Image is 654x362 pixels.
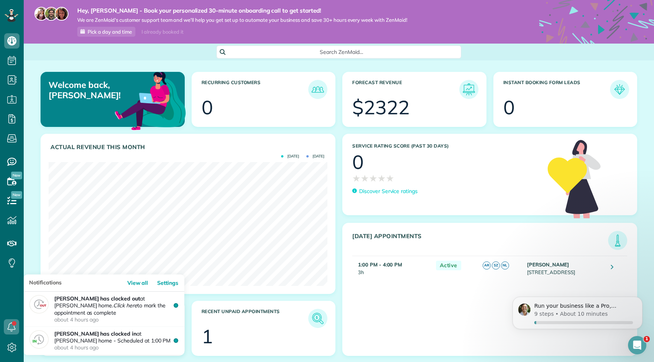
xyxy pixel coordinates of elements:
[54,344,177,351] time: about 4 hours ago
[202,98,213,117] div: 0
[352,80,459,99] h3: Forecast Revenue
[492,261,500,269] span: SZ
[352,153,364,172] div: 0
[54,330,179,351] p: at [PERSON_NAME] home - Scheduled at 1:00 PM
[436,261,461,270] span: Active
[77,17,407,23] span: We are ZenMaid’s customer support team and we’ll help you get set up to automate your business an...
[49,80,138,100] p: Welcome back, [PERSON_NAME]!
[202,309,309,328] h3: Recent unpaid appointments
[54,330,137,337] strong: [PERSON_NAME] has clocked in
[306,154,324,158] span: [DATE]
[369,172,377,185] span: ★
[77,27,135,37] a: Pick a day and time
[29,330,49,349] img: clock_in-5e93d983c6e4fb6d8301f128e12ee4ae092419d2e85e68cb26219c57cb15bee6.png
[644,336,650,342] span: 1
[281,154,299,158] span: [DATE]
[29,295,49,313] img: clock_out-449ed60cdc56f1c859367bf20ccc8db3db0a77cc6b639c10c6e30ca5d2170faf.png
[352,187,418,195] a: Discover Service ratings
[24,292,184,327] a: [PERSON_NAME] has clocked outat [PERSON_NAME] home.Click hereto mark the appointment as completea...
[386,172,394,185] span: ★
[612,82,627,97] img: icon_form_leads-04211a6a04a5b2264e4ee56bc0799ec3eb69b7e499cbb523a139df1d13a81ae0.png
[88,29,132,35] span: Pick a day and time
[34,7,48,21] img: maria-72a9807cf96188c08ef61303f053569d2e2a8a1cde33d635c8a3ac13582a053d.jpg
[377,172,386,185] span: ★
[137,27,188,37] div: I already booked it
[126,274,155,292] a: View all
[501,261,509,269] span: NL
[113,63,187,137] img: dashboard_welcome-42a62b7d889689a78055ac9021e634bf52bae3f8056760290aed330b23ab8690.png
[54,316,177,323] time: about 4 hours ago
[202,327,213,346] div: 1
[54,295,179,323] p: at [PERSON_NAME] home. to mark the appointment as complete
[483,261,491,269] span: AR
[54,295,140,302] strong: [PERSON_NAME] has clocked out
[310,311,325,326] img: icon_unpaid_appointments-47b8ce3997adf2238b356f14209ab4cced10bd1f174958f3ca8f1d0dd7fffeee.png
[310,82,325,97] img: icon_recurring_customers-cf858462ba22bcd05b5a5880d41d6543d210077de5bb9ebc9590e49fd87d84ed.png
[50,144,327,151] h3: Actual Revenue this month
[24,327,184,355] a: [PERSON_NAME] has clocked inat [PERSON_NAME] home - Scheduled at 1:00 PMabout 4 hours ago
[352,172,361,185] span: ★
[461,82,477,97] img: icon_forecast_revenue-8c13a41c7ed35a8dcfafea3cbb826a0462acb37728057bba2d056411b612bbbe.png
[11,172,22,179] span: New
[503,98,515,117] div: 0
[113,302,137,309] em: Click here
[527,261,569,268] strong: [PERSON_NAME]
[55,7,68,21] img: michelle-19f622bdf1676172e81f8f8fba1fb50e276960ebfe0243fe18214015130c80e4.jpg
[503,80,610,99] h3: Instant Booking Form Leads
[352,233,608,250] h3: [DATE] Appointments
[352,256,432,280] td: 3h
[352,98,410,117] div: $2322
[525,256,605,280] td: [STREET_ADDRESS]
[202,80,309,99] h3: Recurring Customers
[11,191,22,199] span: New
[361,172,369,185] span: ★
[359,187,418,195] p: Discover Service ratings
[501,288,654,341] iframe: Intercom notifications message
[156,274,184,292] a: Settings
[610,233,625,248] img: icon_todays_appointments-901f7ab196bb0bea1936b74009e4eb5ffbc2d2711fa7634e0d609ed5ef32b18b.png
[352,143,540,149] h3: Service Rating score (past 30 days)
[358,261,402,268] strong: 1:00 PM - 4:00 PM
[628,336,646,354] iframe: Intercom live chat
[24,274,88,291] h3: Notifications
[44,7,58,21] img: jorge-587dff0eeaa6aab1f244e6dc62b8924c3b6ad411094392a53c71c6c4a576187d.jpg
[77,7,407,15] strong: Hey, [PERSON_NAME] - Book your personalized 30-minute onboarding call to get started!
